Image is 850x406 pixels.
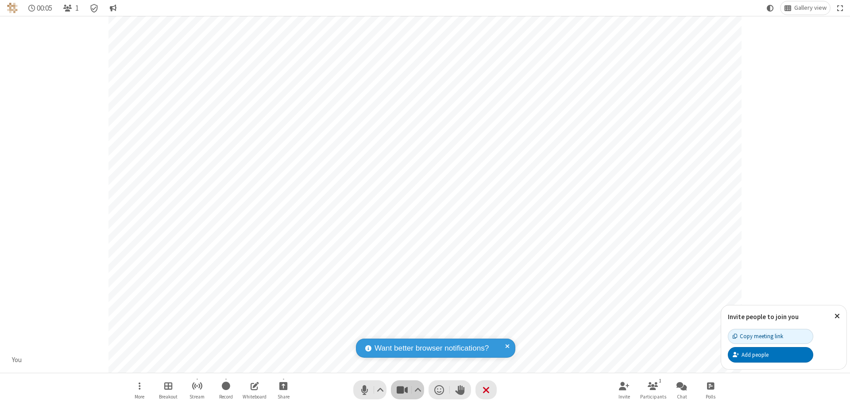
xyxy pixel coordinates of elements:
[106,1,120,15] button: Conversation
[184,377,210,402] button: Start streaming
[828,305,846,327] button: Close popover
[270,377,297,402] button: Start sharing
[37,4,52,12] span: 00:05
[126,377,153,402] button: Open menu
[243,394,267,399] span: Whiteboard
[278,394,290,399] span: Share
[241,377,268,402] button: Open shared whiteboard
[412,380,424,399] button: Video setting
[375,343,489,354] span: Want better browser notifications?
[75,4,79,12] span: 1
[780,1,830,15] button: Change layout
[763,1,777,15] button: Using system theme
[794,4,827,12] span: Gallery view
[697,377,724,402] button: Open poll
[391,380,424,399] button: Stop video (⌘+Shift+V)
[640,377,666,402] button: Open participant list
[668,377,695,402] button: Open chat
[375,380,386,399] button: Audio settings
[728,347,813,362] button: Add people
[212,377,239,402] button: Start recording
[86,1,103,15] div: Meeting details Encryption enabled
[657,377,664,385] div: 1
[155,377,182,402] button: Manage Breakout Rooms
[189,394,205,399] span: Stream
[706,394,715,399] span: Polls
[618,394,630,399] span: Invite
[219,394,233,399] span: Record
[611,377,637,402] button: Invite participants (⌘+Shift+I)
[450,380,471,399] button: Raise hand
[834,1,847,15] button: Fullscreen
[733,332,783,340] div: Copy meeting link
[25,1,56,15] div: Timer
[59,1,82,15] button: Open participant list
[353,380,386,399] button: Mute (⌘+Shift+A)
[159,394,178,399] span: Breakout
[429,380,450,399] button: Send a reaction
[475,380,497,399] button: End or leave meeting
[9,355,25,365] div: You
[728,329,813,344] button: Copy meeting link
[677,394,687,399] span: Chat
[7,3,18,13] img: QA Selenium DO NOT DELETE OR CHANGE
[728,312,799,321] label: Invite people to join you
[135,394,144,399] span: More
[640,394,666,399] span: Participants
